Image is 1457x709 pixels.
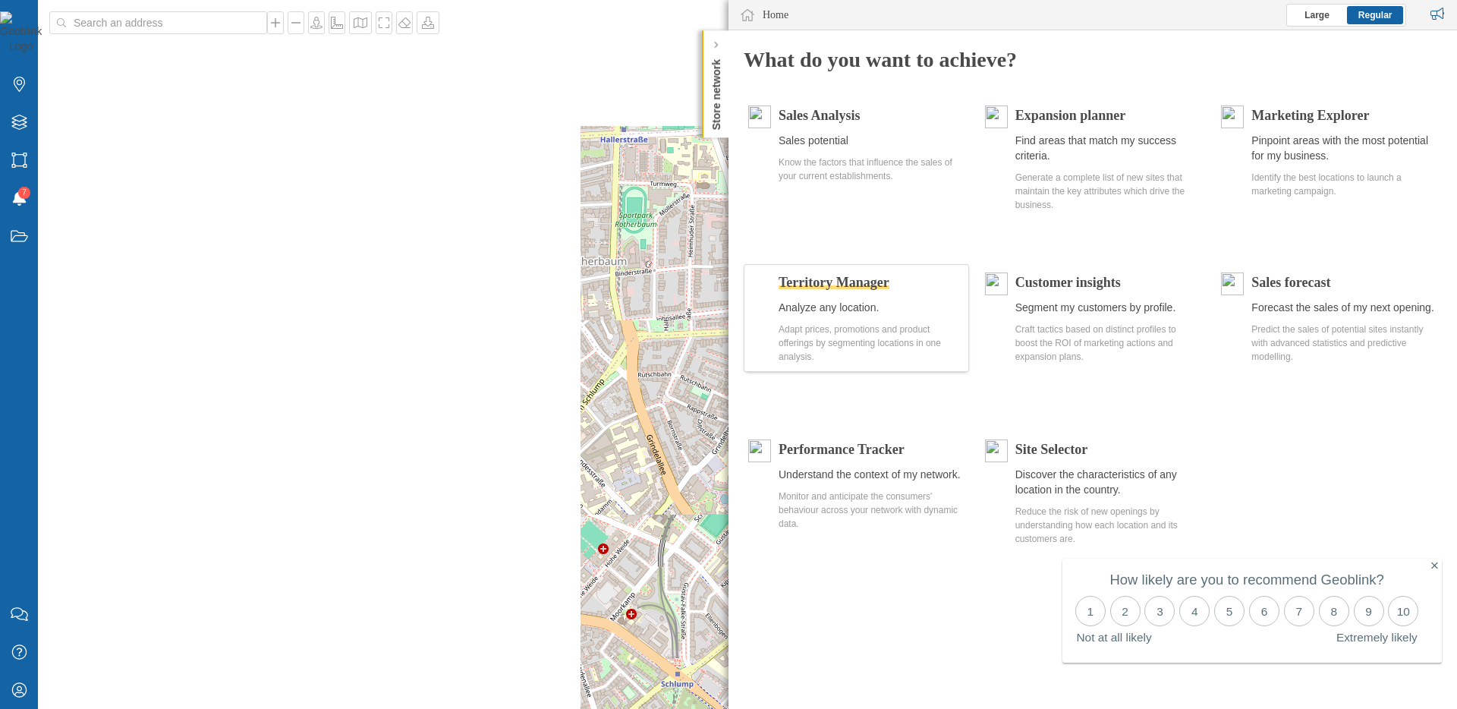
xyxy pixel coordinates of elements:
div: 1 [1075,596,1106,626]
span: Expansion planner [1015,108,1126,123]
div: 8 [1319,596,1349,626]
div: Craft tactics based on distinct profiles to boost the ROI of marketing actions and expansion plans. [1015,323,1201,364]
div: 4 [1179,596,1210,626]
div: Predict the sales of potential sites instantly with advanced statistics and predictive modelling. [1251,323,1437,364]
div: What do you want to achieve? [744,46,1442,74]
img: dashboards-manager.svg [985,440,1008,462]
div: Segment my customers by profile. [1015,300,1201,315]
span: Extremely likely [1336,630,1418,645]
div: Sales potential [779,133,965,148]
div: Reduce the risk of new openings by understanding how each location and its customers are. [1015,505,1201,546]
div: Generate a complete list of new sites that maintain the key attributes which drive the business. [1015,171,1201,212]
span: Support [32,11,87,24]
img: territory-manager--hover.svg [748,273,771,295]
div: Identify the best locations to launch a marketing campaign. [1251,171,1437,198]
div: Adapt prices, promotions and product offerings by segmenting locations in one analysis. [779,323,965,364]
div: 10 [1388,596,1418,626]
div: Forecast the sales of my next opening. [1251,300,1437,315]
img: monitoring-360.svg [748,440,771,462]
div: Analyze any location. [779,300,965,315]
span: Performance Tracker [779,442,905,457]
span: Large [1304,10,1330,20]
div: Monitor and anticipate the consumers' behaviour across your network with dynamic data. [779,490,965,531]
span: Sales forecast [1251,275,1330,290]
span: Territory Manager [779,275,889,290]
span: Site Selector [1015,442,1087,457]
img: sales-forecast.svg [1221,273,1244,295]
div: Find areas that match my success criteria. [1015,133,1201,163]
div: 5 [1214,596,1245,626]
div: Understand the context of my network. [779,467,965,482]
div: 9 [1354,596,1384,626]
div: Discover the characteristics of any location in the country. [1015,467,1201,497]
div: 2 [1110,596,1141,626]
p: Store network [709,53,724,130]
div: 3 [1144,596,1175,626]
div: How likely are you to recommend Geoblink? [1073,572,1421,588]
img: search-areas.svg [985,106,1008,128]
span: Not at all likely [1076,630,1151,645]
span: 7 [22,185,27,200]
div: Pinpoint areas with the most potential for my business. [1251,133,1437,163]
span: Customer insights [1015,275,1121,290]
div: Home [763,8,788,23]
span: Marketing Explorer [1251,108,1369,123]
div: 6 [1249,596,1279,626]
span: Regular [1358,10,1392,20]
div: 7 [1284,596,1314,626]
span: Sales Analysis [779,108,861,123]
img: sales-explainer.svg [748,106,771,128]
img: explorer.svg [1221,106,1244,128]
div: Know the factors that influence the sales of your current establishments. [779,156,965,183]
img: customer-intelligence.svg [985,273,1008,295]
